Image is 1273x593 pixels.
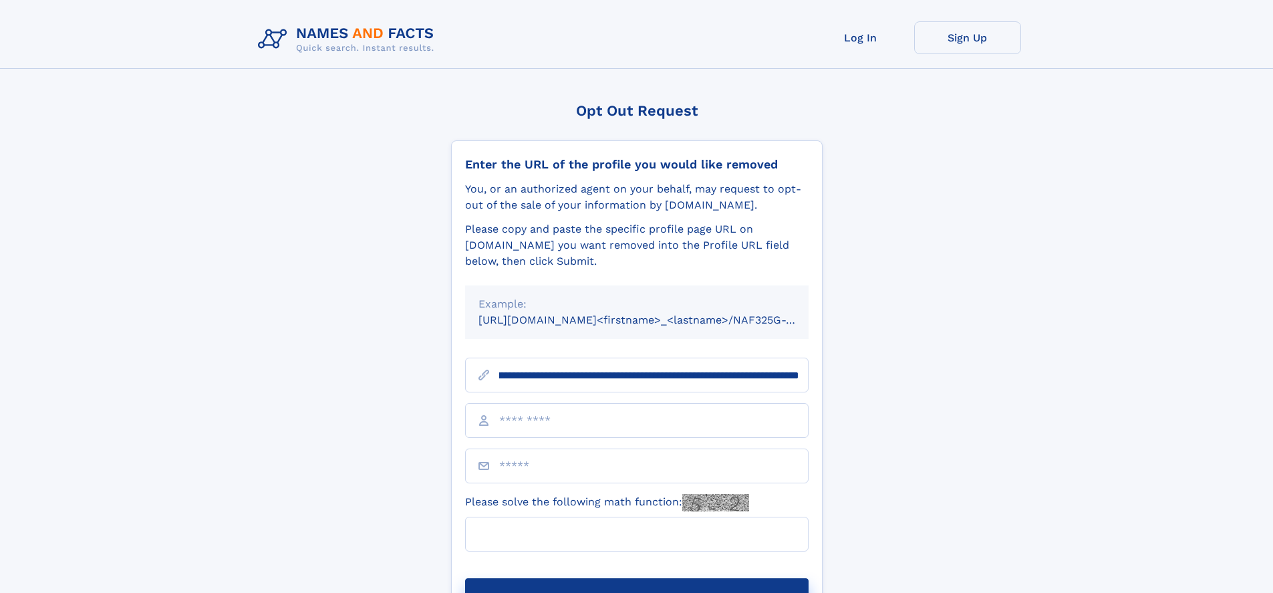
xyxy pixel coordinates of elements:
[451,102,823,119] div: Opt Out Request
[253,21,445,57] img: Logo Names and Facts
[465,494,749,511] label: Please solve the following math function:
[478,314,834,326] small: [URL][DOMAIN_NAME]<firstname>_<lastname>/NAF325G-xxxxxxxx
[807,21,914,54] a: Log In
[478,296,795,312] div: Example:
[465,157,809,172] div: Enter the URL of the profile you would like removed
[465,221,809,269] div: Please copy and paste the specific profile page URL on [DOMAIN_NAME] you want removed into the Pr...
[914,21,1021,54] a: Sign Up
[465,181,809,213] div: You, or an authorized agent on your behalf, may request to opt-out of the sale of your informatio...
